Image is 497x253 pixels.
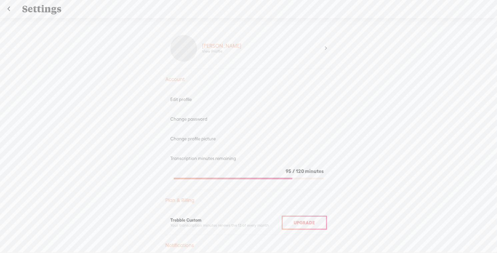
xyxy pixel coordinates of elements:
div: Transcription minutes remaining [170,156,327,161]
div: Settings [17,0,480,18]
div: View Profile [202,49,222,54]
div: Your transcription minutes renews the 13 of every month [170,223,282,228]
div: Change password [170,116,327,122]
span: minutes [305,168,324,174]
div: Change profile picture [170,136,327,142]
span: 95 [286,168,291,174]
div: [PERSON_NAME] [202,43,241,49]
div: Notifications [165,242,332,249]
div: Account [165,76,332,83]
span: 120 [296,168,304,174]
div: Edit profile [170,97,327,102]
span: Trebble Custom [170,218,201,223]
span: / [292,168,295,174]
span: Upgrade [294,220,315,225]
div: Plan & Billing [165,197,332,204]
